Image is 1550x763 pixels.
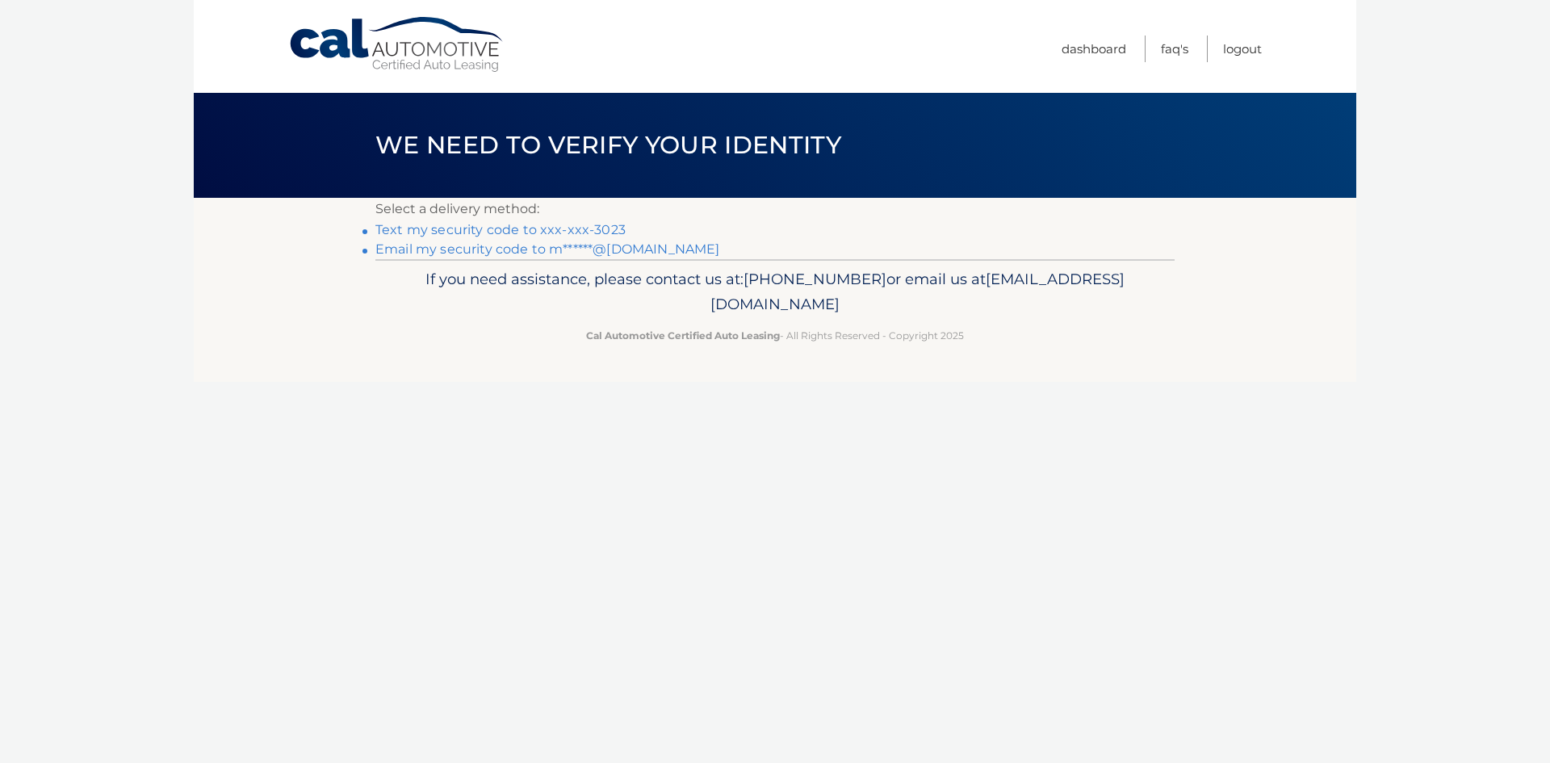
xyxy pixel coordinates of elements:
[1161,36,1188,62] a: FAQ's
[586,329,780,342] strong: Cal Automotive Certified Auto Leasing
[744,270,886,288] span: [PHONE_NUMBER]
[386,266,1164,318] p: If you need assistance, please contact us at: or email us at
[375,241,720,257] a: Email my security code to m******@[DOMAIN_NAME]
[375,222,626,237] a: Text my security code to xxx-xxx-3023
[375,130,841,160] span: We need to verify your identity
[288,16,506,73] a: Cal Automotive
[386,327,1164,344] p: - All Rights Reserved - Copyright 2025
[1223,36,1262,62] a: Logout
[375,198,1175,220] p: Select a delivery method:
[1062,36,1126,62] a: Dashboard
